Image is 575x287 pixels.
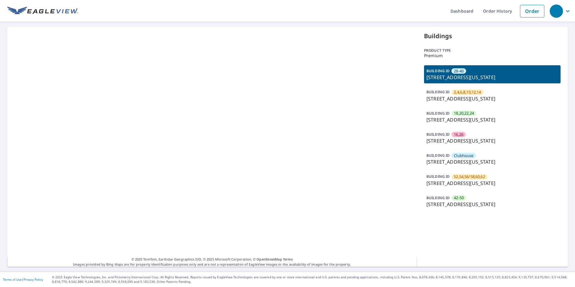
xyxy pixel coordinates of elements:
a: Terms [283,257,293,261]
p: Images provided by Bing Maps are for property identification purposes only and are not a represen... [7,257,417,267]
a: Privacy Policy [23,277,43,282]
p: [STREET_ADDRESS][US_STATE] [426,74,558,81]
span: © 2025 TomTom, Earthstar Geographics SIO, © 2025 Microsoft Corporation, © [131,257,293,262]
a: OpenStreetMap [257,257,282,261]
p: BUILDING ID [426,132,450,137]
span: 28-40 [454,68,464,74]
p: BUILDING ID [426,174,450,179]
p: [STREET_ADDRESS][US_STATE] [426,116,558,123]
span: 2,4,6,8,10,12,14 [454,89,481,95]
img: EV Logo [7,7,78,16]
p: [STREET_ADDRESS][US_STATE] [426,180,558,187]
span: 52,54,56/58,60,62 [454,174,485,180]
p: BUILDING ID [426,153,450,158]
a: Order [520,5,544,17]
p: Premium [424,53,561,58]
p: BUILDING ID [426,195,450,200]
p: BUILDING ID [426,111,450,116]
p: [STREET_ADDRESS][US_STATE] [426,137,558,144]
p: | [3,278,43,281]
a: Terms of Use [3,277,22,282]
p: Product type [424,48,561,53]
p: BUILDING ID [426,68,450,73]
p: BUILDING ID [426,89,450,94]
span: Clubhouse [454,153,473,159]
p: © 2025 Eagle View Technologies, Inc. and Pictometry International Corp. All Rights Reserved. Repo... [52,275,572,284]
span: 42-50 [454,195,464,201]
p: [STREET_ADDRESS][US_STATE] [426,158,558,165]
span: 18,20,22,24 [454,110,474,116]
span: 16,26 [454,132,463,137]
p: Buildings [424,32,561,41]
p: [STREET_ADDRESS][US_STATE] [426,201,558,208]
p: [STREET_ADDRESS][US_STATE] [426,95,558,102]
